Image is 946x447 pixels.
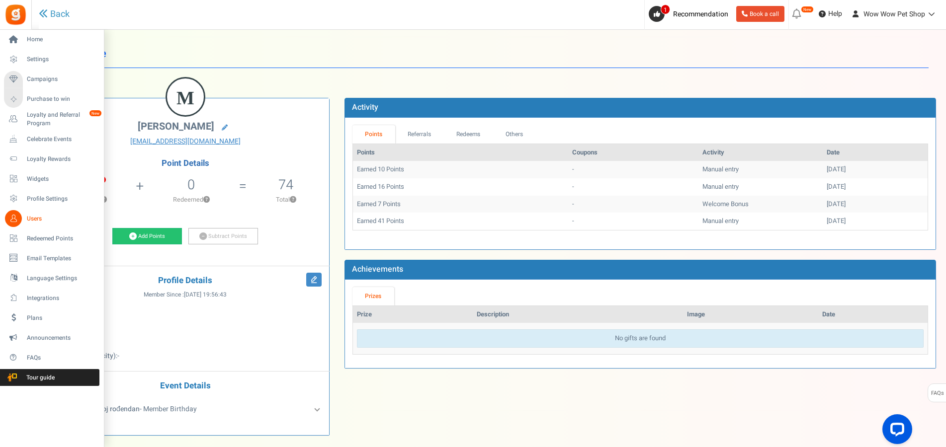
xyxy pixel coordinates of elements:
span: Manual entry [702,216,739,225]
td: Earned 10 Points [353,161,568,178]
span: FAQs [931,384,944,403]
a: Book a call [736,6,784,22]
span: Redeemed Points [27,234,96,243]
td: - [568,178,698,196]
td: Welcome Bonus [698,196,823,213]
a: Settings [4,51,99,68]
span: Integrations [27,294,96,302]
a: FAQs [4,349,99,366]
span: Manual entry [702,164,739,174]
p: : [49,306,322,316]
a: Prizes [352,287,394,305]
a: 1 Recommendation [649,6,732,22]
figcaption: M [167,78,204,117]
div: No gifts are found [357,329,924,348]
th: Date [818,306,928,323]
a: Others [493,125,536,144]
a: Redeems [443,125,493,144]
th: Coupons [568,144,698,161]
span: Tour guide [4,373,74,382]
a: Email Templates [4,250,99,267]
span: - [117,351,119,361]
a: Widgets [4,170,99,187]
td: Earned 16 Points [353,178,568,196]
span: Wow Wow Pet Shop [863,9,925,19]
a: Referrals [395,125,444,144]
a: Campaigns [4,71,99,88]
th: Date [823,144,928,161]
a: Loyalty Rewards [4,150,99,167]
a: Language Settings [4,270,99,287]
h5: 0 [187,177,195,192]
button: ? [203,197,210,203]
a: Announcements [4,329,99,346]
td: Earned 7 Points [353,196,568,213]
span: 1 [661,4,670,14]
b: Unesi svoj rođendan [77,404,140,414]
a: Add Points [112,228,182,245]
span: Manual entry [702,182,739,191]
p: : [49,351,322,361]
div: [DATE] [827,200,924,209]
span: FAQs [27,354,96,362]
th: Prize [353,306,473,323]
div: [DATE] [827,182,924,192]
em: New [89,110,102,117]
h5: 74 [278,177,293,192]
span: Settings [27,55,96,64]
i: Edit Profile [306,273,322,287]
span: Purchase to win [27,95,96,103]
div: [DATE] [827,217,924,226]
span: Home [27,35,96,44]
span: Loyalty Rewards [27,155,96,163]
td: - [568,196,698,213]
td: - [568,161,698,178]
a: Profile Settings [4,190,99,207]
td: - [568,213,698,230]
a: Points [352,125,395,144]
h4: Event Details [49,381,322,391]
a: Redeemed Points [4,230,99,247]
h1: User Profile [49,40,929,68]
th: Points [353,144,568,161]
span: Language Settings [27,274,96,283]
th: Description [473,306,684,323]
span: Celebrate Events [27,135,96,144]
td: Earned 41 Points [353,213,568,230]
p: Total [248,195,324,204]
em: New [801,6,814,13]
span: Profile Settings [27,195,96,203]
span: Member Since : [144,291,227,299]
p: Redeemed [145,195,238,204]
a: Loyalty and Referral Program New [4,111,99,128]
span: Widgets [27,175,96,183]
a: Home [4,31,99,48]
span: Recommendation [673,9,728,19]
a: Purchase to win [4,91,99,108]
span: Email Templates [27,254,96,263]
a: Users [4,210,99,227]
b: Achievements [352,263,403,275]
p: : [49,321,322,331]
a: Subtract Points [188,228,258,245]
span: Announcements [27,334,96,342]
a: Integrations [4,290,99,306]
th: Activity [698,144,823,161]
a: Help [815,6,846,22]
th: Image [683,306,818,323]
span: [DATE] 19:56:43 [184,291,227,299]
span: Users [27,215,96,223]
div: [DATE] [827,165,924,174]
a: Celebrate Events [4,131,99,148]
span: Help [826,9,842,19]
button: ? [290,197,296,203]
span: Loyalty and Referral Program [27,111,99,128]
b: Activity [352,101,378,113]
h4: Point Details [42,159,329,168]
img: Gratisfaction [4,3,27,26]
span: - Member Birthday [77,404,197,414]
a: [EMAIL_ADDRESS][DOMAIN_NAME] [49,137,322,147]
h4: Profile Details [49,276,322,286]
span: Campaigns [27,75,96,83]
